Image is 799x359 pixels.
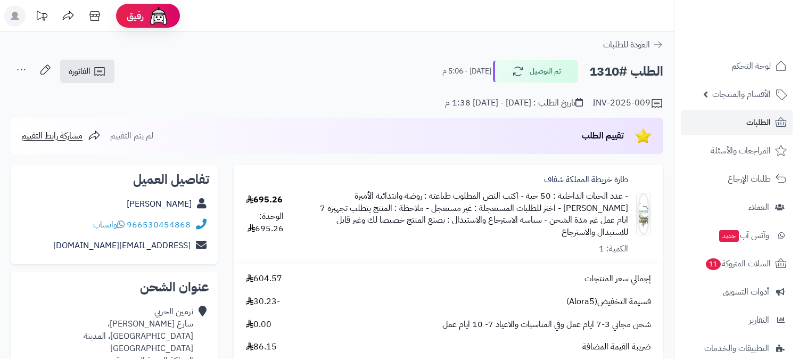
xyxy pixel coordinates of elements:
[723,284,769,299] span: أدوات التسويق
[584,273,651,285] span: إجمالي سعر المنتجات
[127,218,191,231] a: 966530454868
[69,65,90,78] span: الفاتورة
[246,341,277,353] span: 86.15
[19,173,209,186] h2: تفاصيل العميل
[599,243,628,255] div: الكمية: 1
[246,273,282,285] span: 604.57
[246,210,284,235] div: الوحدة: 695.26
[127,10,144,22] span: رفيق
[355,190,628,215] small: - اكتب النص المطلوب طباعته : روضة وابتدائية الأميرة [PERSON_NAME]
[246,319,271,331] span: 0.00
[589,61,663,83] h2: الطلب #1310
[246,194,283,206] div: 695.26
[681,166,793,192] a: طلبات الإرجاع
[711,143,771,158] span: المراجعات والأسئلة
[320,202,628,227] small: - ملاحظة : المنتج يتطلب تجهيزه 7 ايام عمل غير مدة الشحن
[731,59,771,74] span: لوحة التحكم
[21,129,101,142] a: مشاركة رابط التقييم
[718,228,769,243] span: وآتس آب
[746,115,771,130] span: الطلبات
[442,66,491,77] small: [DATE] - 5:06 م
[148,5,169,27] img: ai-face.png
[93,218,125,231] a: واتساب
[603,38,663,51] a: العودة للطلبات
[603,38,650,51] span: العودة للطلبات
[706,258,721,270] span: 11
[442,319,651,331] span: شحن مجاني 3-7 ايام عمل وفي المناسبات والاعياد 7- 10 ايام عمل
[681,251,793,276] a: السلات المتروكة11
[19,281,209,293] h2: عنوان الشحن
[493,60,578,83] button: تم التوصيل
[445,97,583,109] div: تاريخ الطلب : [DATE] - [DATE] 1:38 م
[749,313,769,328] span: التقارير
[60,60,114,83] a: الفاتورة
[681,110,793,135] a: الطلبات
[110,129,153,142] span: لم يتم التقييم
[681,279,793,305] a: أدوات التسويق
[582,341,651,353] span: ضريبة القيمة المضافة
[728,172,771,186] span: طلبات الإرجاع
[704,341,769,356] span: التطبيقات والخدمات
[544,174,628,186] a: طارة خريطة المملكة شفاف
[526,190,628,202] small: - عدد الحبات الداخلية : 50 حبة
[719,230,739,242] span: جديد
[637,193,650,235] img: 1756757101-Copy%20of%20%D8%B5%D9%88%D8%B1%20%D8%A3%D9%82%D8%B3%D8%A7%D9%85%20%D8%A7%D9%84%D9%88%D...
[681,194,793,220] a: العملاء
[21,129,83,142] span: مشاركة رابط التقييم
[681,223,793,248] a: وآتس آبجديد
[681,307,793,333] a: التقارير
[705,256,771,271] span: السلات المتروكة
[127,198,192,210] a: [PERSON_NAME]
[582,129,624,142] span: تقييم الطلب
[431,202,561,215] small: - اختر للطلبات المستعجلة : غير مستعجل
[566,296,651,308] span: قسيمة التخفيض(Alora5)
[592,97,663,110] div: INV-2025-009
[246,296,280,308] span: -30.23
[681,53,793,79] a: لوحة التحكم
[748,200,769,215] span: العملاء
[336,214,628,239] small: - سياسة الاسترجاع والاستبدال : يصنع المنتج خصيصا لك وغير قابل للاستبدال والاسترجاع
[681,138,793,164] a: المراجعات والأسئلة
[28,5,55,29] a: تحديثات المنصة
[712,87,771,102] span: الأقسام والمنتجات
[727,27,789,50] img: logo-2.png
[53,239,191,252] a: [EMAIL_ADDRESS][DOMAIN_NAME]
